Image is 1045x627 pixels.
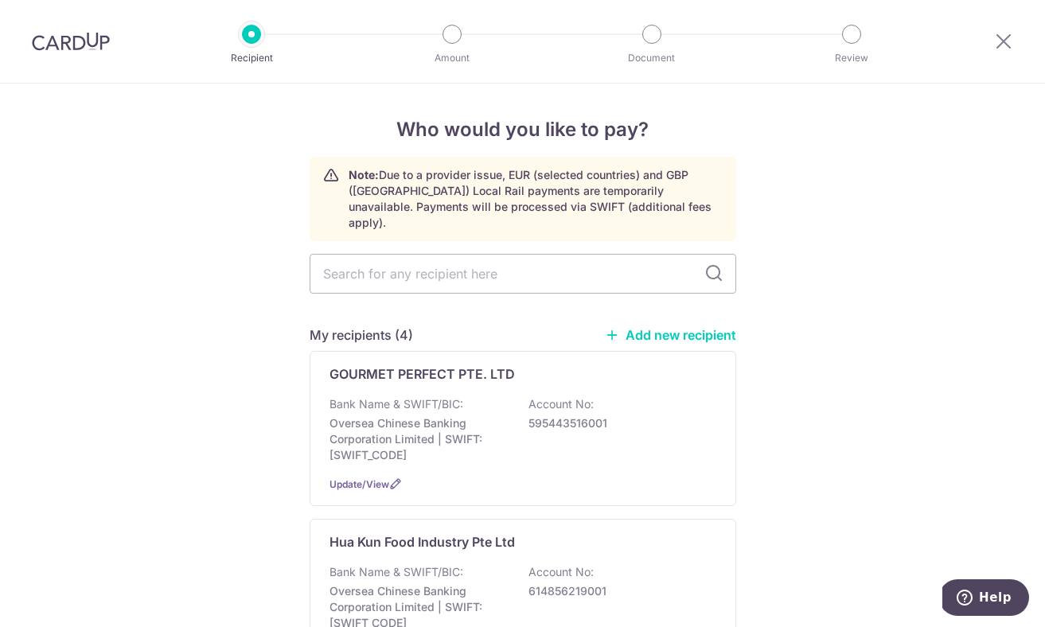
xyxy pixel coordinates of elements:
p: Review [793,50,910,66]
p: Oversea Chinese Banking Corporation Limited | SWIFT: [SWIFT_CODE] [329,415,508,463]
p: Document [593,50,711,66]
p: Account No: [528,564,594,580]
p: 595443516001 [528,415,707,431]
p: Hua Kun Food Industry Pte Ltd [329,532,515,551]
p: Bank Name & SWIFT/BIC: [329,564,463,580]
h5: My recipients (4) [310,325,413,345]
p: Recipient [193,50,310,66]
p: Bank Name & SWIFT/BIC: [329,396,463,412]
img: CardUp [32,32,110,51]
h4: Who would you like to pay? [310,115,736,144]
strong: Note: [349,168,379,181]
p: Due to a provider issue, EUR (selected countries) and GBP ([GEOGRAPHIC_DATA]) Local Rail payments... [349,167,723,231]
p: GOURMET PERFECT PTE. LTD [329,364,515,384]
p: Amount [393,50,511,66]
iframe: Opens a widget where you can find more information [942,579,1029,619]
a: Add new recipient [605,327,736,343]
a: Update/View [329,478,389,490]
p: Account No: [528,396,594,412]
input: Search for any recipient here [310,254,736,294]
p: 614856219001 [528,583,707,599]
